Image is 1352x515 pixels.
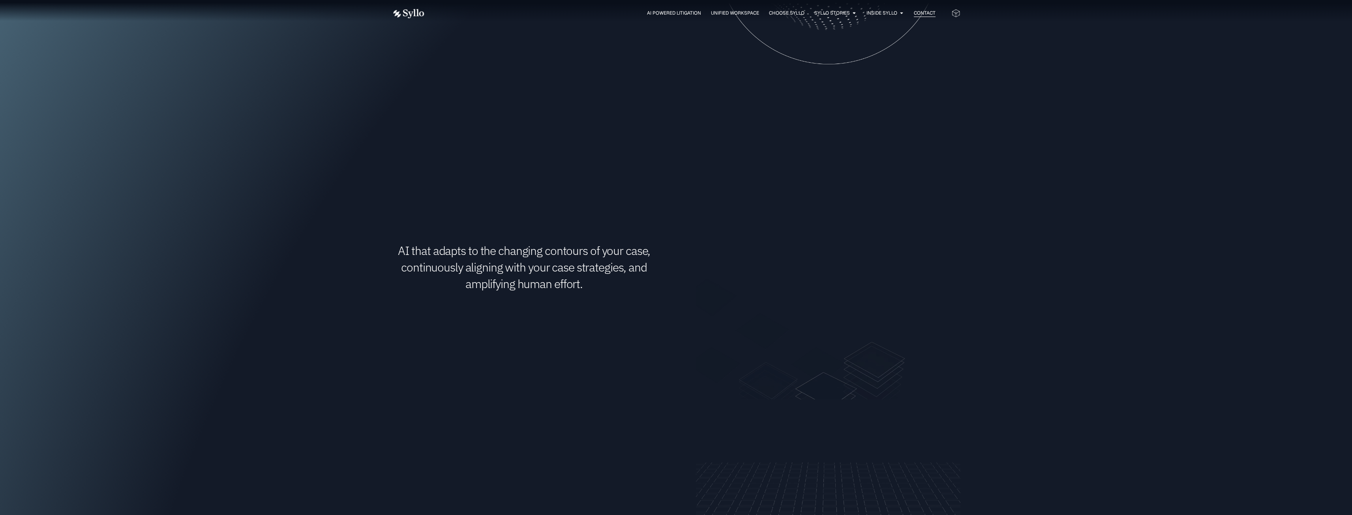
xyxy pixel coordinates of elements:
a: Syllo Stories [814,9,850,17]
a: Contact [914,9,936,17]
div: Menu Toggle [440,9,936,17]
nav: Menu [440,9,936,17]
h1: AI that adapts to the changing contours of your case, continuously aligning with your case strate... [392,242,656,292]
a: AI Powered Litigation [647,9,701,17]
a: Choose Syllo [769,9,804,17]
a: Inside Syllo [866,9,897,17]
img: white logo [392,9,424,19]
a: Unified Workspace [711,9,759,17]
